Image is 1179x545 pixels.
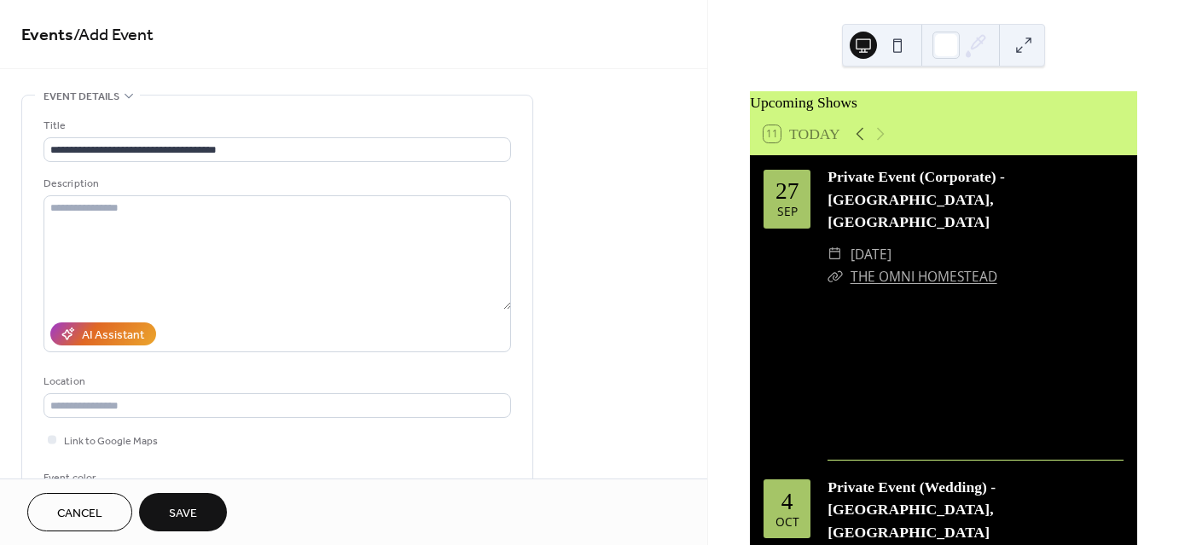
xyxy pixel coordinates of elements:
[44,88,119,106] span: Event details
[851,243,892,265] span: [DATE]
[775,517,799,529] div: Oct
[44,469,171,487] div: Event color
[64,432,158,450] span: Link to Google Maps
[828,168,1005,230] a: Private Event (Corporate) - [GEOGRAPHIC_DATA], [GEOGRAPHIC_DATA]
[169,505,197,523] span: Save
[828,243,843,265] div: ​
[82,327,144,345] div: AI Assistant
[750,91,1137,113] div: Upcoming Shows
[44,373,508,391] div: Location
[50,322,156,345] button: AI Assistant
[21,19,73,52] a: Events
[44,175,508,193] div: Description
[828,265,843,287] div: ​
[775,179,799,203] div: 27
[851,268,997,285] a: THE OMNI HOMESTEAD
[828,478,996,541] a: Private Event (Wedding) - [GEOGRAPHIC_DATA], [GEOGRAPHIC_DATA]
[27,493,132,531] button: Cancel
[73,19,154,52] span: / Add Event
[781,490,793,513] div: 4
[139,493,227,531] button: Save
[44,117,508,135] div: Title
[57,505,102,523] span: Cancel
[777,206,798,218] div: Sep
